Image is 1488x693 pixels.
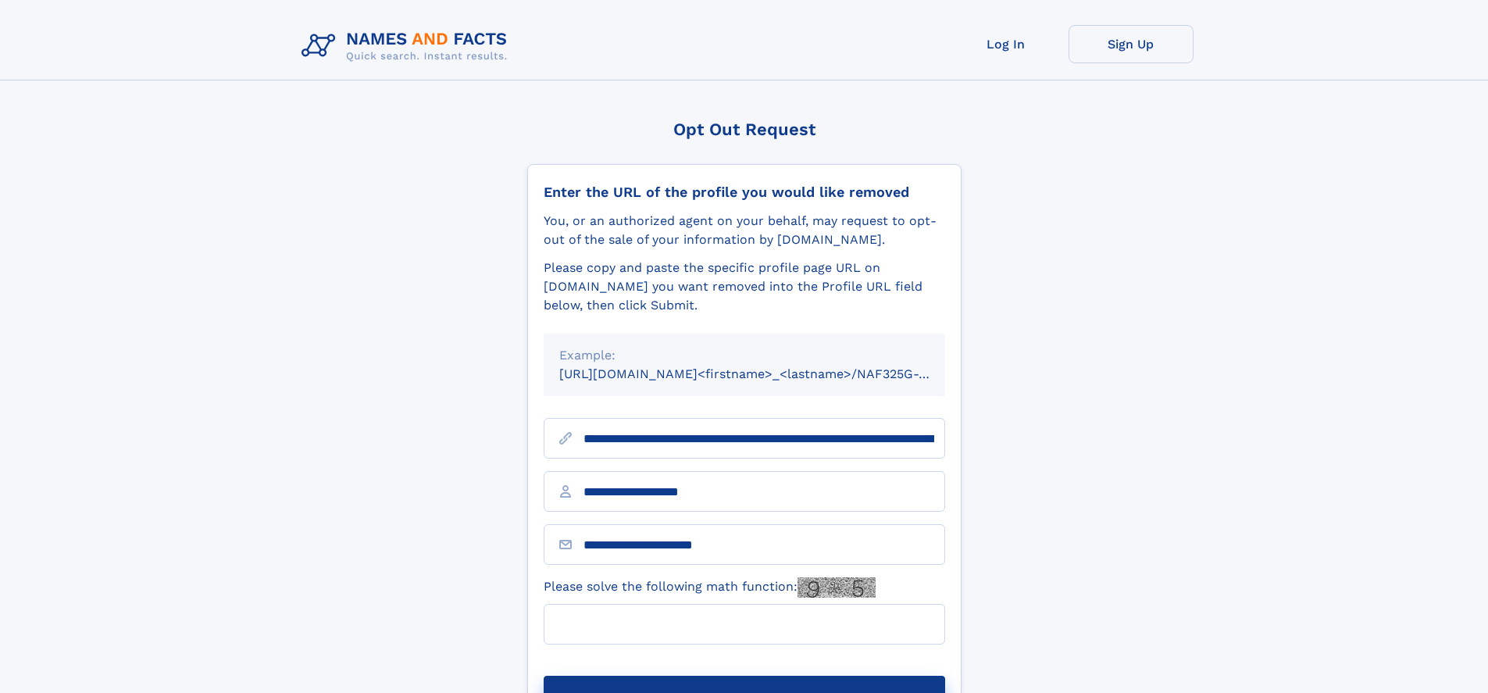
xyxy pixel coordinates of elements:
label: Please solve the following math function: [544,577,876,598]
small: [URL][DOMAIN_NAME]<firstname>_<lastname>/NAF325G-xxxxxxxx [559,366,975,381]
a: Sign Up [1069,25,1194,63]
div: Opt Out Request [527,120,962,139]
img: Logo Names and Facts [295,25,520,67]
div: Example: [559,346,930,365]
div: You, or an authorized agent on your behalf, may request to opt-out of the sale of your informatio... [544,212,945,249]
div: Enter the URL of the profile you would like removed [544,184,945,201]
a: Log In [944,25,1069,63]
div: Please copy and paste the specific profile page URL on [DOMAIN_NAME] you want removed into the Pr... [544,259,945,315]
